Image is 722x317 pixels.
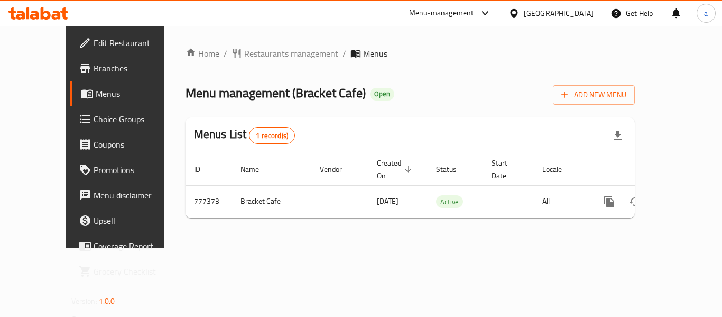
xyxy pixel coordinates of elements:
[553,85,635,105] button: Add New Menu
[70,233,187,259] a: Coverage Report
[597,189,622,214] button: more
[320,163,356,176] span: Vendor
[588,153,707,186] th: Actions
[94,214,178,227] span: Upsell
[194,163,214,176] span: ID
[377,194,399,208] span: [DATE]
[224,47,227,60] li: /
[94,240,178,252] span: Coverage Report
[561,88,626,102] span: Add New Menu
[343,47,346,60] li: /
[377,157,415,182] span: Created On
[70,81,187,106] a: Menus
[605,123,631,148] div: Export file
[492,157,521,182] span: Start Date
[94,189,178,202] span: Menu disclaimer
[99,294,115,308] span: 1.0.0
[70,56,187,81] a: Branches
[186,185,232,218] td: 777373
[542,163,576,176] span: Locale
[70,208,187,233] a: Upsell
[436,196,463,208] span: Active
[94,164,178,176] span: Promotions
[94,37,178,49] span: Edit Restaurant
[240,163,273,176] span: Name
[94,265,178,278] span: Grocery Checklist
[70,259,187,284] a: Grocery Checklist
[94,138,178,151] span: Coupons
[70,132,187,157] a: Coupons
[94,62,178,75] span: Branches
[94,113,178,125] span: Choice Groups
[186,47,635,60] nav: breadcrumb
[194,126,295,144] h2: Menus List
[436,163,470,176] span: Status
[70,106,187,132] a: Choice Groups
[249,127,295,144] div: Total records count
[186,153,707,218] table: enhanced table
[70,30,187,56] a: Edit Restaurant
[70,157,187,183] a: Promotions
[534,185,588,218] td: All
[186,81,366,105] span: Menu management ( Bracket Cafe )
[71,294,97,308] span: Version:
[96,87,178,100] span: Menus
[363,47,387,60] span: Menus
[232,47,338,60] a: Restaurants management
[370,88,394,101] div: Open
[232,185,311,218] td: Bracket Cafe
[370,89,394,98] span: Open
[622,189,647,214] button: Change Status
[704,7,708,19] span: a
[436,195,463,208] div: Active
[409,7,474,20] div: Menu-management
[483,185,534,218] td: -
[249,131,294,141] span: 1 record(s)
[524,7,594,19] div: [GEOGRAPHIC_DATA]
[186,47,219,60] a: Home
[70,183,187,208] a: Menu disclaimer
[244,47,338,60] span: Restaurants management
